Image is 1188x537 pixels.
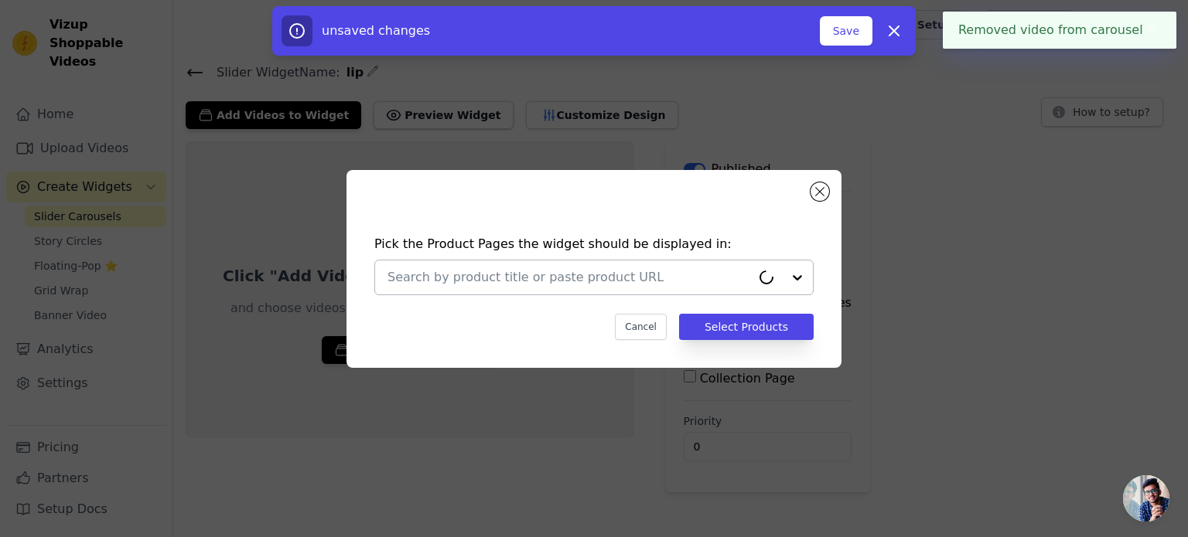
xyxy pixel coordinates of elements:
[820,16,872,46] button: Save
[679,314,814,340] button: Select Products
[387,268,751,287] input: Search by product title or paste product URL
[322,23,430,38] span: unsaved changes
[615,314,667,340] button: Cancel
[1123,475,1169,522] a: Open chat
[811,182,829,201] button: Close modal
[374,235,814,253] h4: Pick the Product Pages the widget should be displayed in:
